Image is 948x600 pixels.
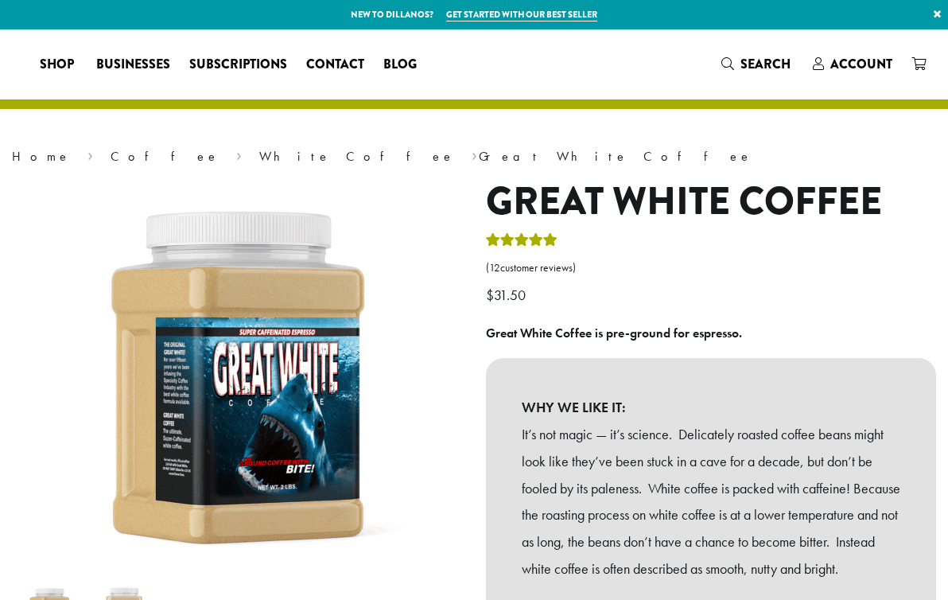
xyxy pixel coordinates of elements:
[189,55,287,75] span: Subscriptions
[740,55,791,73] span: Search
[472,142,477,166] span: ›
[96,55,170,75] span: Businesses
[12,148,71,165] a: Home
[236,142,242,166] span: ›
[383,55,417,75] span: Blog
[87,142,93,166] span: ›
[712,51,803,77] a: Search
[30,52,87,77] a: Shop
[486,179,936,225] h1: Great White Coffee
[522,394,900,421] b: WHY WE LIKE IT:
[259,148,455,165] a: White Coffee
[486,325,742,341] b: Great White Coffee is pre-ground for espresso.
[486,231,558,255] div: Rated 5.00 out of 5
[446,8,597,21] a: Get started with our best seller
[111,148,220,165] a: Coffee
[489,261,500,275] span: 12
[40,55,74,75] span: Shop
[12,147,936,166] nav: Breadcrumb
[522,421,900,582] p: It’s not magic — it’s science. Delicately roasted coffee beans might look like they’ve been stuck...
[830,55,892,73] span: Account
[38,179,436,577] img: Great White Coffee
[486,286,530,304] bdi: 31.50
[306,55,364,75] span: Contact
[486,260,936,276] a: (12customer reviews)
[486,286,494,304] span: $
